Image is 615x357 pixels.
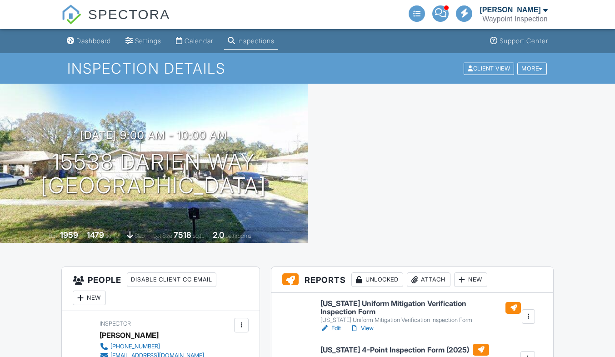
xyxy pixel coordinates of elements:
[127,272,216,287] div: Disable Client CC Email
[135,232,145,239] span: slab
[213,230,224,240] div: 2.0
[463,65,516,71] a: Client View
[320,300,521,324] a: [US_STATE] Uniform Mitigation Verification Inspection Form [US_STATE] Uniform Mitigation Verifica...
[482,15,547,24] div: Waypoint Inspection
[100,320,131,327] span: Inspector
[464,62,514,75] div: Client View
[87,230,104,240] div: 1479
[61,14,170,30] a: SPECTORA
[61,5,81,25] img: The Best Home Inspection Software - Spectora
[271,267,553,293] h3: Reports
[480,5,540,15] div: [PERSON_NAME]
[49,232,59,239] span: Built
[153,232,172,239] span: Lot Size
[80,129,227,141] h3: [DATE] 9:00 am - 10:00 am
[73,291,106,305] div: New
[320,344,489,356] h6: [US_STATE] 4-Point Inspection Form (2025)
[122,33,165,50] a: Settings
[407,272,450,287] div: Attach
[225,232,251,239] span: bathrooms
[237,37,275,45] div: Inspections
[320,324,341,333] a: Edit
[224,33,278,50] a: Inspections
[62,267,260,311] h3: People
[63,33,115,50] a: Dashboard
[185,37,213,45] div: Calendar
[500,37,548,45] div: Support Center
[517,62,547,75] div: More
[174,230,191,240] div: 7518
[320,300,521,316] h6: [US_STATE] Uniform Mitigation Verification Inspection Form
[193,232,204,239] span: sq.ft.
[88,5,170,24] span: SPECTORA
[67,60,548,76] h1: Inspection Details
[320,317,521,324] div: [US_STATE] Uniform Mitigation Verification Inspection Form
[454,272,487,287] div: New
[100,342,204,351] a: [PHONE_NUMBER]
[172,33,217,50] a: Calendar
[351,272,403,287] div: Unlocked
[41,150,266,198] h1: 15538 Darien Way [GEOGRAPHIC_DATA]
[350,324,374,333] a: View
[105,232,118,239] span: sq. ft.
[100,328,159,342] div: [PERSON_NAME]
[135,37,161,45] div: Settings
[60,230,78,240] div: 1959
[486,33,552,50] a: Support Center
[110,343,160,350] div: [PHONE_NUMBER]
[76,37,111,45] div: Dashboard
